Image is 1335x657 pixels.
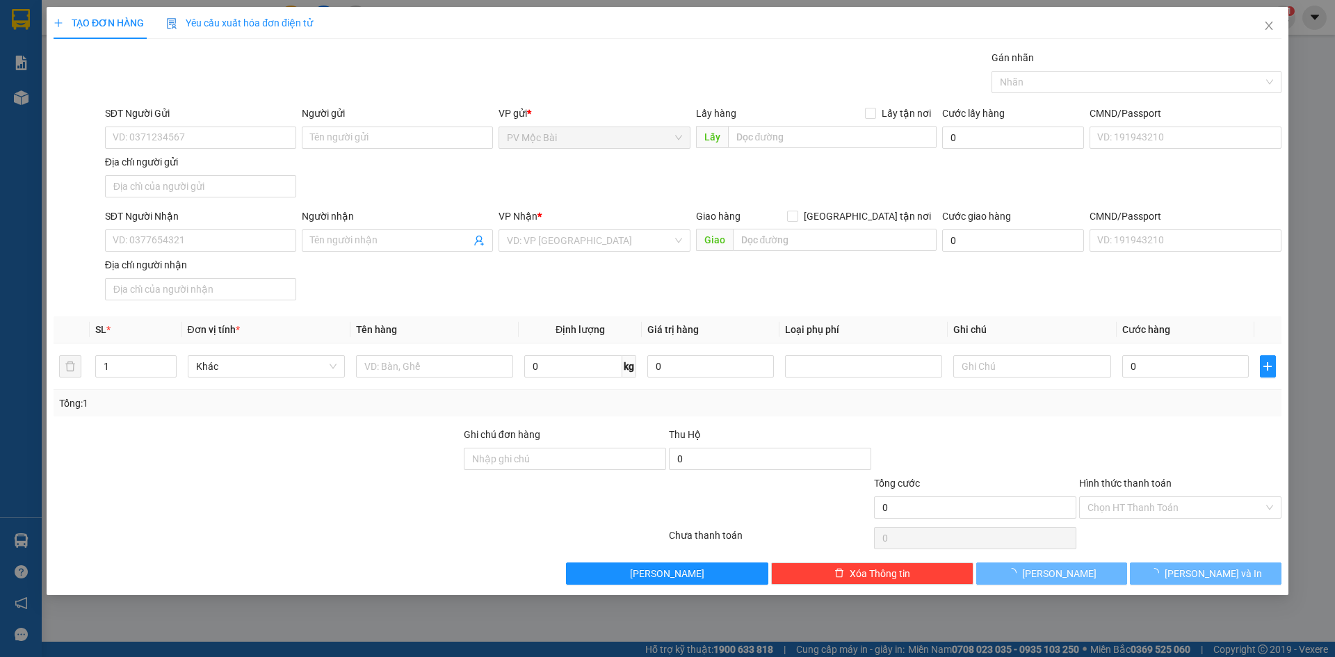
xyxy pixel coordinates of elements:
span: Khác [196,356,337,377]
div: Địa chỉ người nhận [105,257,296,273]
input: Cước lấy hàng [942,127,1084,149]
span: plus [54,18,63,28]
input: Ghi Chú [954,355,1111,378]
span: Lấy hàng [696,108,736,119]
span: kg [622,355,636,378]
span: Tổng cước [874,478,920,489]
span: Giao [696,229,733,251]
button: plus [1260,355,1275,378]
input: 0 [647,355,774,378]
button: deleteXóa Thông tin [772,562,974,585]
button: delete [59,355,81,378]
span: loading [1008,568,1023,578]
div: CMND/Passport [1090,209,1281,224]
div: Người nhận [302,209,493,224]
span: [GEOGRAPHIC_DATA] tận nơi [798,209,937,224]
button: [PERSON_NAME] [976,562,1127,585]
div: Chưa thanh toán [667,528,873,552]
span: Giao hàng [696,211,741,222]
span: Thu Hộ [669,429,701,440]
span: Đơn vị tính [188,324,240,335]
span: Cước hàng [1122,324,1170,335]
div: SĐT Người Gửi [105,106,296,121]
span: plus [1261,361,1275,372]
span: Xóa Thông tin [850,566,910,581]
input: Ghi chú đơn hàng [464,448,666,470]
span: VP Nhận [499,211,538,222]
button: [PERSON_NAME] [567,562,769,585]
label: Cước lấy hàng [942,108,1005,119]
label: Ghi chú đơn hàng [464,429,540,440]
span: delete [834,568,844,579]
th: Loại phụ phí [779,316,948,343]
span: Yêu cầu xuất hóa đơn điện tử [166,17,313,29]
div: Người gửi [302,106,493,121]
button: [PERSON_NAME] và In [1131,562,1281,585]
span: Lấy [696,126,728,148]
input: Địa chỉ của người gửi [105,175,296,197]
input: VD: Bàn, Ghế [356,355,513,378]
input: Cước giao hàng [942,229,1084,252]
input: Dọc đường [728,126,937,148]
span: [PERSON_NAME] [631,566,705,581]
span: Định lượng [556,324,605,335]
span: loading [1149,568,1165,578]
span: Tên hàng [356,324,397,335]
div: VP gửi [499,106,690,121]
input: Dọc đường [733,229,937,251]
span: close [1263,20,1275,31]
input: Địa chỉ của người nhận [105,278,296,300]
span: [PERSON_NAME] [1023,566,1097,581]
button: Close [1249,7,1288,46]
th: Ghi chú [948,316,1117,343]
label: Gán nhãn [992,52,1034,63]
span: Lấy tận nơi [876,106,937,121]
span: Giá trị hàng [647,324,699,335]
label: Cước giao hàng [942,211,1011,222]
img: icon [166,18,177,29]
span: [PERSON_NAME] và In [1165,566,1262,581]
label: Hình thức thanh toán [1079,478,1172,489]
span: user-add [474,235,485,246]
span: PV Mộc Bài [508,127,682,148]
div: Địa chỉ người gửi [105,154,296,170]
div: CMND/Passport [1090,106,1281,121]
div: SĐT Người Nhận [105,209,296,224]
span: SL [96,324,107,335]
div: Tổng: 1 [59,396,515,411]
span: TẠO ĐƠN HÀNG [54,17,144,29]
